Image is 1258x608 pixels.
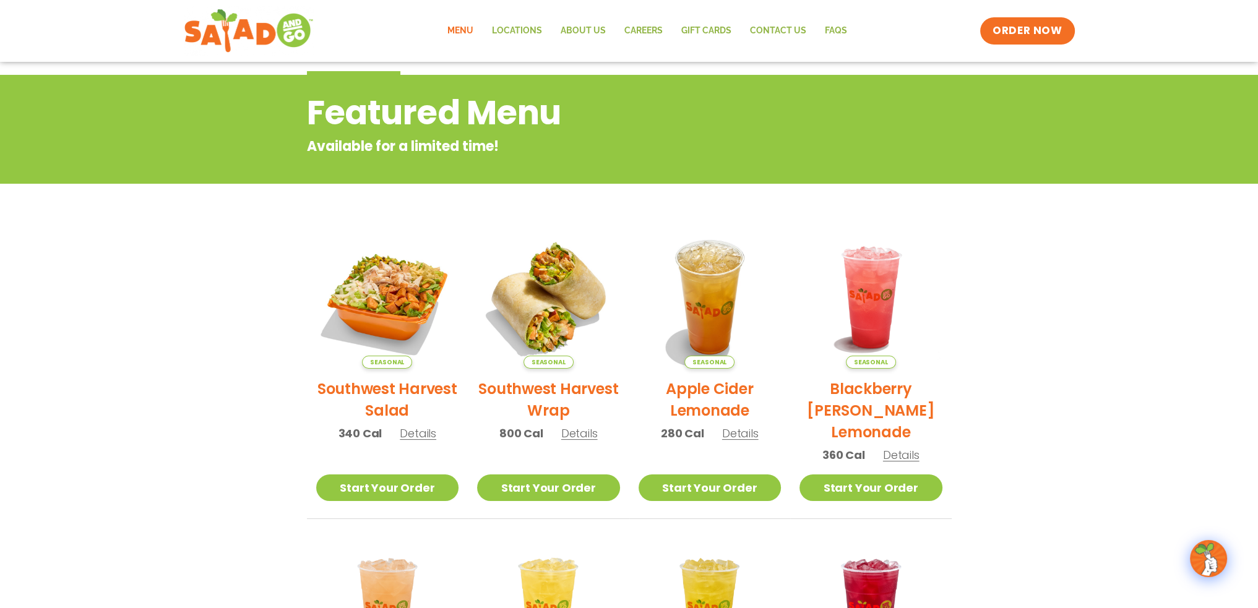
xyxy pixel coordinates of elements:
a: Locations [483,17,551,45]
a: Start Your Order [316,474,459,501]
h2: Blackberry [PERSON_NAME] Lemonade [799,378,942,443]
img: wpChatIcon [1191,541,1226,576]
span: Details [400,426,436,441]
a: FAQs [816,17,856,45]
span: Seasonal [684,356,735,369]
img: Product photo for Apple Cider Lemonade [639,226,782,369]
img: Product photo for Blackberry Bramble Lemonade [799,226,942,369]
a: Start Your Order [477,474,620,501]
span: Details [561,426,598,441]
h2: Southwest Harvest Wrap [477,378,620,421]
span: 800 Cal [499,425,543,442]
img: Product photo for Southwest Harvest Salad [316,226,459,369]
a: Careers [615,17,672,45]
h2: Apple Cider Lemonade [639,378,782,421]
a: Start Your Order [799,474,942,501]
span: 280 Cal [661,425,704,442]
span: Details [722,426,759,441]
img: Product photo for Southwest Harvest Wrap [477,226,620,369]
span: Seasonal [523,356,574,369]
a: Contact Us [741,17,816,45]
p: Available for a limited time! [307,136,852,156]
span: Details [883,447,920,463]
span: Seasonal [362,356,412,369]
a: About Us [551,17,615,45]
nav: Menu [438,17,856,45]
a: ORDER NOW [980,17,1074,45]
a: GIFT CARDS [672,17,741,45]
h2: Southwest Harvest Salad [316,378,459,421]
a: Menu [438,17,483,45]
a: Start Your Order [639,474,782,501]
img: new-SAG-logo-768×292 [184,6,314,56]
span: Seasonal [846,356,896,369]
span: 360 Cal [822,447,865,463]
span: ORDER NOW [993,24,1062,38]
span: 340 Cal [338,425,382,442]
h2: Featured Menu [307,88,852,138]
